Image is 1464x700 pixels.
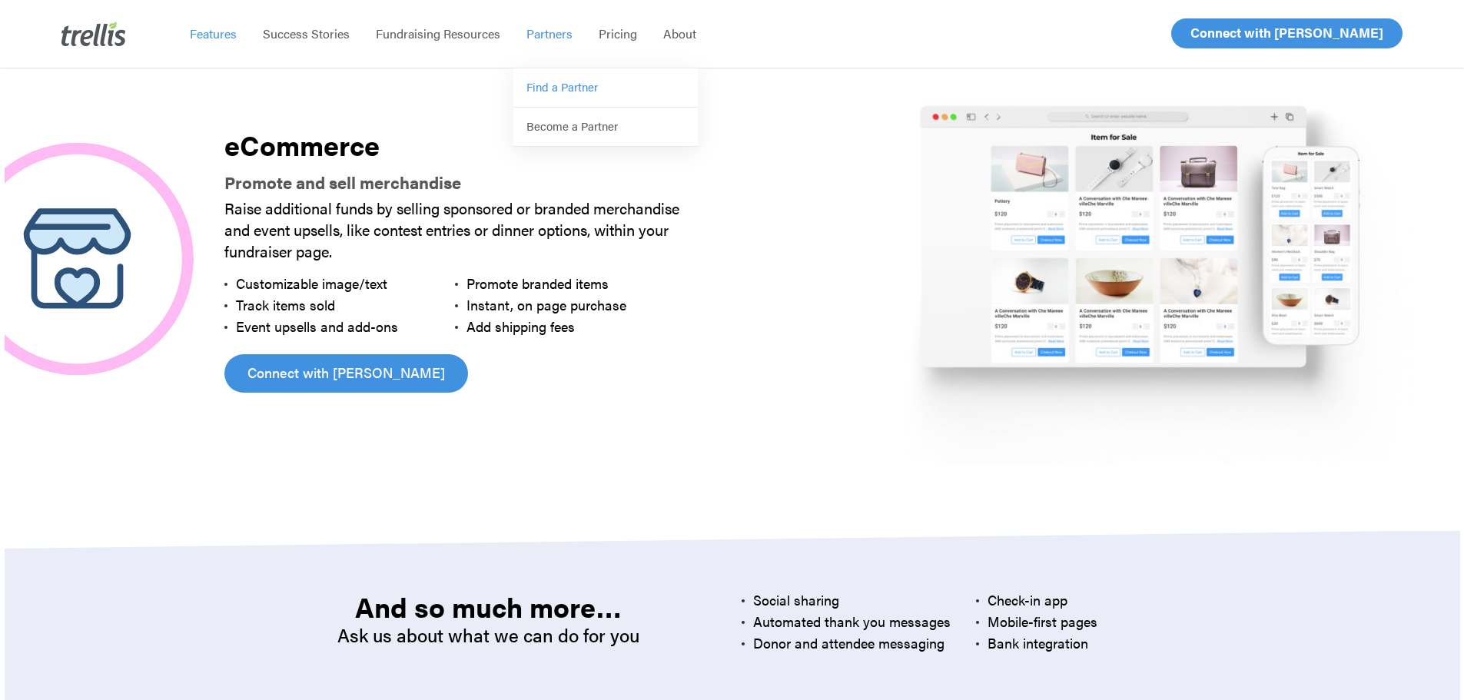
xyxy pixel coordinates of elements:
strong: Promote and sell merchandise [224,170,461,194]
img: Trellis [61,22,126,46]
span: Connect with [PERSON_NAME] [1190,23,1383,41]
span: Instant, on page purchase [466,295,626,314]
p: Ask us about what we can do for you [254,622,722,647]
span: Features [190,25,237,42]
li: Social sharing [742,589,976,611]
span: Promote branded items [466,274,609,293]
strong: eCommerce [224,124,380,164]
span: Event upsells and add-ons [236,317,398,336]
li: Automated thank you messages [742,611,976,632]
a: About [650,26,709,41]
a: Features [177,26,250,41]
li: Check-in app [976,589,1210,611]
a: Become a Partner [513,108,698,147]
a: Find a Partner [513,68,698,108]
li: Bank integration [976,632,1210,654]
span: Connect with [PERSON_NAME] [247,362,445,383]
span: About [663,25,696,42]
a: Pricing [586,26,650,41]
span: Pricing [599,25,637,42]
span: Fundraising Resources [376,25,500,42]
strong: And so much more… [355,586,622,626]
a: Partners [513,26,586,41]
span: Success Stories [263,25,350,42]
span: Track items sold [236,295,335,314]
span: Add shipping fees [466,317,575,336]
li: Mobile-first pages [976,611,1210,632]
a: Success Stories [250,26,363,41]
a: Connect with [PERSON_NAME] [1171,18,1403,48]
a: Fundraising Resources [363,26,513,41]
span: Customizable image/text [236,274,387,293]
span: Partners [526,25,573,42]
span: Become a Partner [526,118,618,134]
li: Donor and attendee messaging [742,632,976,654]
a: Connect with [PERSON_NAME] [224,354,468,393]
span: Raise additional funds by selling sponsored or branded merchandise and event upsells, like contes... [224,197,679,262]
span: Find a Partner [526,78,598,95]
